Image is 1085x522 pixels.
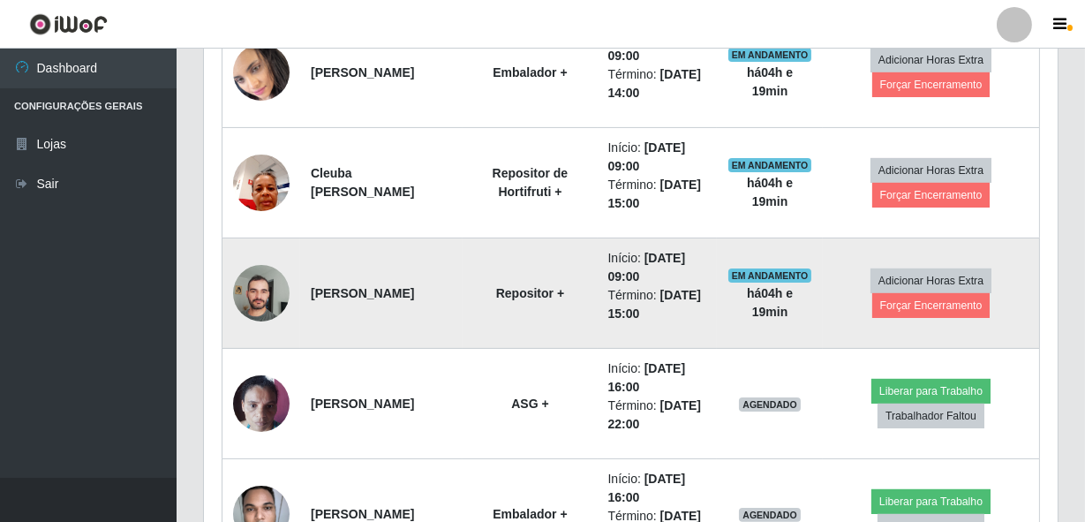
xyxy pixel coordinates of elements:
img: 1691073394546.jpeg [233,145,290,220]
li: Término: [608,397,707,434]
li: Início: [608,470,707,507]
strong: há 04 h e 19 min [747,176,793,208]
button: Liberar para Trabalho [871,379,991,404]
li: Início: [608,359,707,397]
button: Forçar Encerramento [872,72,991,97]
button: Forçar Encerramento [872,293,991,318]
button: Adicionar Horas Extra [870,48,991,72]
span: EM ANDAMENTO [728,158,812,172]
li: Término: [608,176,707,213]
strong: [PERSON_NAME] [311,286,414,300]
time: [DATE] 09:00 [608,251,686,284]
strong: Repositor de Hortifruti + [493,166,569,199]
strong: Repositor + [496,286,564,300]
strong: Cleuba [PERSON_NAME] [311,166,414,199]
img: 1733770253666.jpeg [233,366,290,441]
img: CoreUI Logo [29,13,108,35]
button: Adicionar Horas Extra [870,269,991,293]
strong: Embalador + [493,65,567,79]
strong: [PERSON_NAME] [311,397,414,411]
span: AGENDADO [739,397,801,412]
strong: Embalador + [493,507,567,521]
li: Início: [608,139,707,176]
li: Término: [608,65,707,102]
strong: há 04 h e 19 min [747,286,793,319]
button: Adicionar Horas Extra [870,158,991,183]
time: [DATE] 09:00 [608,140,686,173]
span: AGENDADO [739,508,801,522]
button: Forçar Encerramento [872,183,991,208]
strong: ASG + [511,397,548,411]
img: 1753109368650.jpeg [233,42,290,103]
strong: há 04 h e 19 min [747,65,793,98]
span: EM ANDAMENTO [728,48,812,62]
strong: [PERSON_NAME] [311,65,414,79]
img: 1739632832480.jpeg [233,255,290,330]
span: EM ANDAMENTO [728,269,812,283]
strong: [PERSON_NAME] [311,507,414,521]
li: Início: [608,249,707,286]
button: Liberar para Trabalho [871,489,991,514]
button: Trabalhador Faltou [878,404,984,428]
time: [DATE] 16:00 [608,472,686,504]
li: Término: [608,286,707,323]
time: [DATE] 16:00 [608,361,686,394]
